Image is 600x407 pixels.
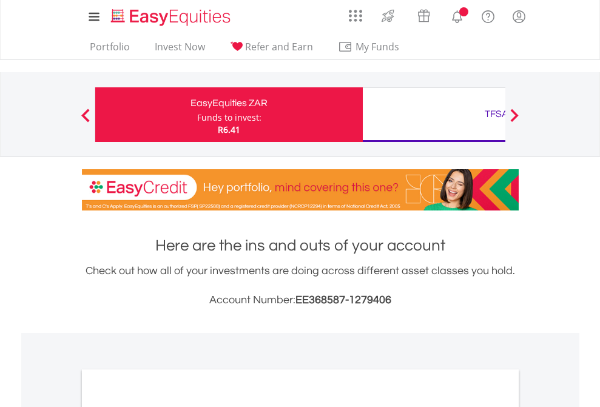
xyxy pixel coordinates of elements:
span: My Funds [338,39,417,55]
div: Check out how all of your investments are doing across different asset classes you hold. [82,263,519,309]
a: AppsGrid [341,3,370,22]
a: Invest Now [150,41,210,59]
h3: Account Number: [82,292,519,309]
a: Vouchers [406,3,442,25]
a: Notifications [442,3,473,27]
img: EasyCredit Promotion Banner [82,169,519,210]
a: Home page [106,3,235,27]
div: EasyEquities ZAR [103,95,356,112]
img: EasyEquities_Logo.png [109,7,235,27]
a: FAQ's and Support [473,3,504,27]
button: Next [502,115,527,127]
img: vouchers-v2.svg [414,6,434,25]
button: Previous [73,115,98,127]
span: R6.41 [218,124,240,135]
img: thrive-v2.svg [378,6,398,25]
a: Refer and Earn [225,41,318,59]
a: My Profile [504,3,534,30]
div: Funds to invest: [197,112,261,124]
img: grid-menu-icon.svg [349,9,362,22]
span: Refer and Earn [245,40,313,53]
a: Portfolio [85,41,135,59]
h1: Here are the ins and outs of your account [82,235,519,257]
span: EE368587-1279406 [295,294,391,306]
